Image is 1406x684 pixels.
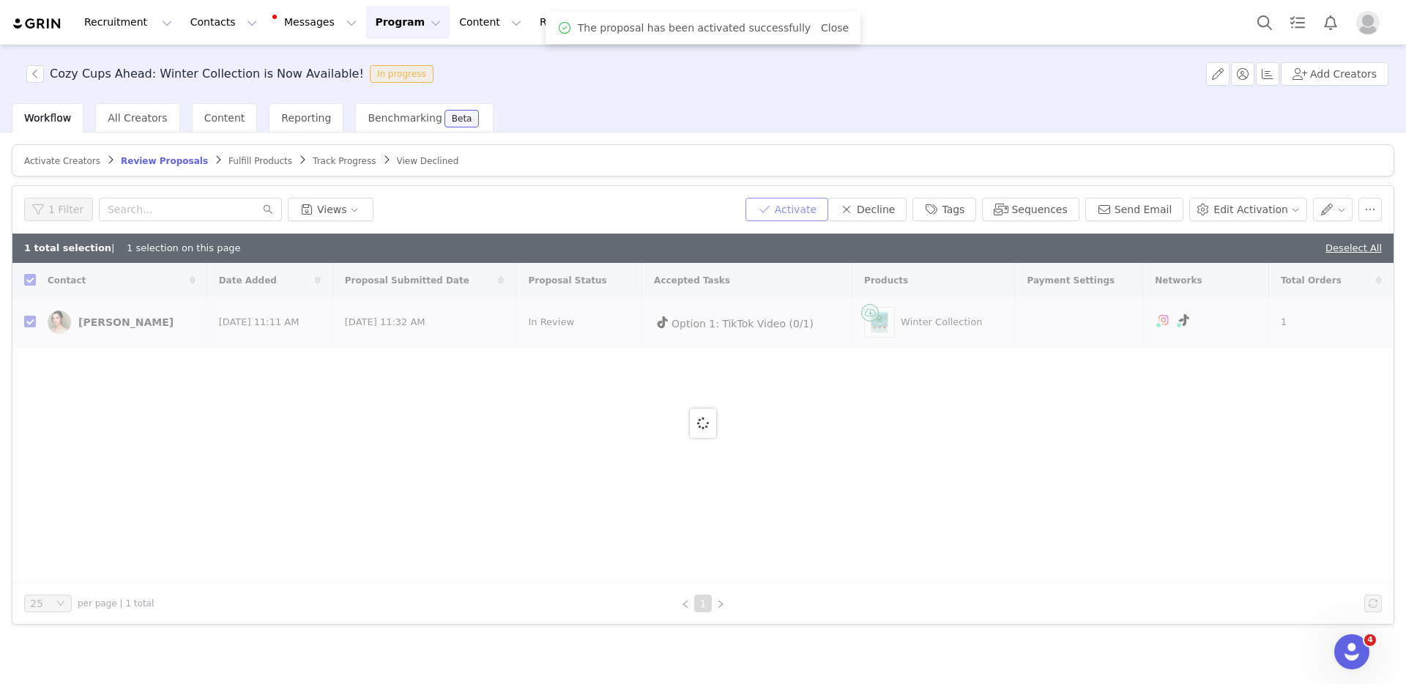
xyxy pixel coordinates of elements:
[677,595,694,612] li: Previous Page
[56,599,65,609] i: icon: down
[99,198,282,221] input: Search...
[78,597,154,610] span: per page | 1 total
[695,595,711,611] a: 1
[531,6,622,39] button: Reporting
[24,198,93,221] button: 1 Filter
[1282,6,1314,39] a: Tasks
[1356,11,1380,34] img: placeholder-profile.jpg
[24,112,71,124] span: Workflow
[622,6,680,39] a: Brands
[745,198,828,221] button: Activate
[108,112,167,124] span: All Creators
[1364,634,1376,646] span: 4
[281,112,331,124] span: Reporting
[24,242,111,253] b: 1 total selection
[827,198,907,221] button: Decline
[1314,6,1347,39] button: Notifications
[912,198,976,221] button: Tags
[982,198,1079,221] button: Sequences
[1281,62,1388,86] button: Add Creators
[26,65,439,83] span: [object Object]
[30,595,43,611] div: 25
[712,595,729,612] li: Next Page
[397,156,459,166] span: View Declined
[12,17,63,31] img: grin logo
[370,65,434,83] span: In progress
[121,156,208,166] span: Review Proposals
[452,114,472,123] div: Beta
[267,6,365,39] button: Messages
[24,156,100,166] span: Activate Creators
[1085,198,1184,221] button: Send Email
[1347,11,1394,34] button: Profile
[716,600,725,609] i: icon: right
[1325,242,1382,253] a: Deselect All
[450,6,530,39] button: Content
[368,112,442,124] span: Benchmarking
[682,6,765,39] a: Community
[50,65,364,83] h3: Cozy Cups Ahead: Winter Collection is Now Available!
[1189,198,1306,221] button: Edit Activation
[366,6,450,39] button: Program
[24,241,241,256] div: | 1 selection on this page
[681,600,690,609] i: icon: left
[1334,634,1369,669] iframe: Intercom live chat
[75,6,181,39] button: Recruitment
[204,112,245,124] span: Content
[694,595,712,612] li: 1
[313,156,376,166] span: Track Progress
[821,22,849,34] a: Close
[288,198,373,221] button: Views
[578,21,811,36] span: The proposal has been activated successfully
[182,6,266,39] button: Contacts
[263,204,273,215] i: icon: search
[228,156,292,166] span: Fulfill Products
[1249,6,1281,39] button: Search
